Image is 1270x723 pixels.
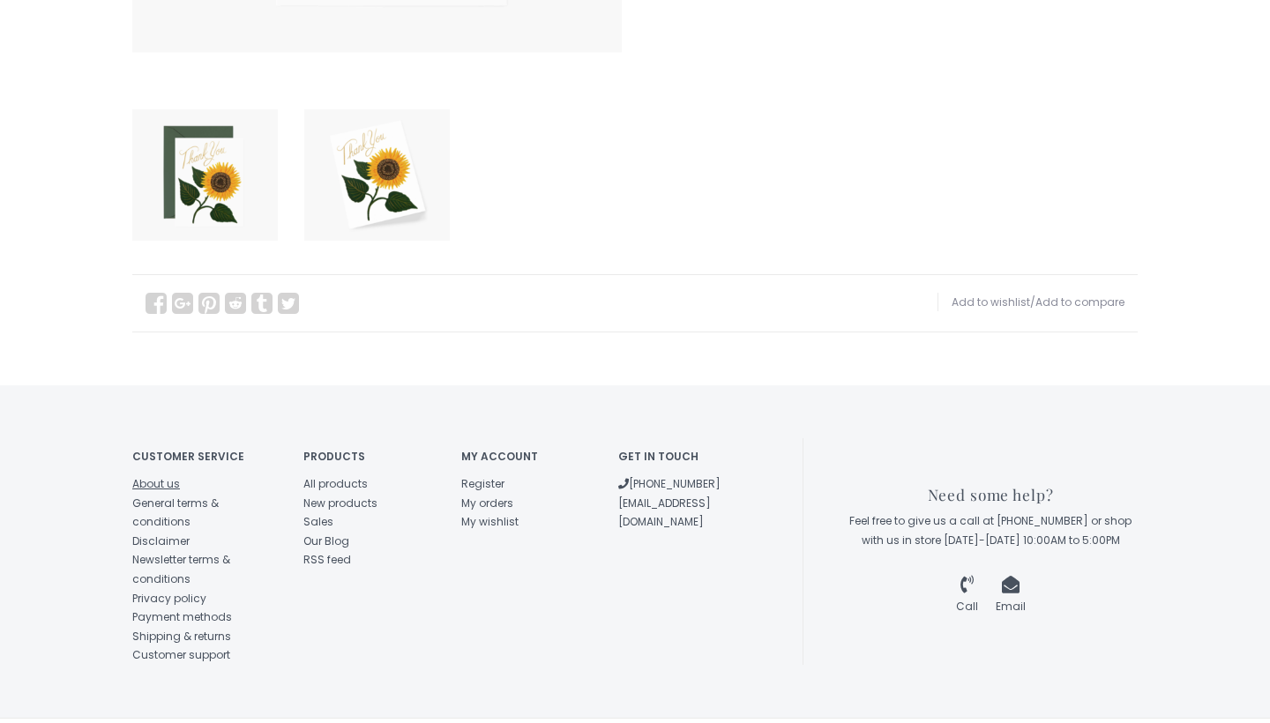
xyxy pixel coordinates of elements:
div: / [938,293,1124,312]
a: General terms & conditions [132,496,219,530]
a: Share on Google+ [172,293,193,314]
a: My wishlist [461,514,519,529]
img: Rifle Paper Co. Sunflower Thank You Card Boxed Set of 8 [132,102,278,248]
span: Feel free to give us a call at [PHONE_NUMBER] or shop with us in store [DATE]-[DATE] 10:00AM to 5... [849,513,1132,548]
a: Share on Reddit [225,293,246,314]
a: Our Blog [303,533,349,548]
a: Email [996,579,1026,614]
h4: Customer service [132,451,277,462]
a: Share on Tumblr [251,293,273,314]
h3: Need some help? [843,487,1138,503]
a: Register [461,476,504,491]
a: [EMAIL_ADDRESS][DOMAIN_NAME] [618,496,711,530]
a: Customer support [132,647,230,662]
img: Rifle Paper Co. Sunflower Thank You Card Boxed Set of 8 [304,102,450,248]
h4: Products [303,451,435,462]
a: About us [132,476,180,491]
a: Share on Facebook [146,293,167,314]
h4: Get in touch [618,451,750,462]
a: All products [303,476,368,491]
h4: My account [461,451,593,462]
a: Disclaimer [132,533,190,548]
a: Sales [303,514,333,529]
a: Shipping & returns [132,629,231,644]
a: Share on Twitter [278,293,299,314]
a: My orders [461,496,513,511]
a: Pin It [198,293,220,314]
a: Call [956,579,978,614]
a: Add to wishlist [952,294,1030,309]
a: Privacy policy [132,591,206,606]
a: New products [303,496,377,511]
a: [PHONE_NUMBER] [618,476,721,491]
a: Newsletter terms & conditions [132,552,230,586]
a: Add to compare [1035,294,1124,309]
a: Payment methods [132,609,232,624]
a: RSS feed [303,552,351,567]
